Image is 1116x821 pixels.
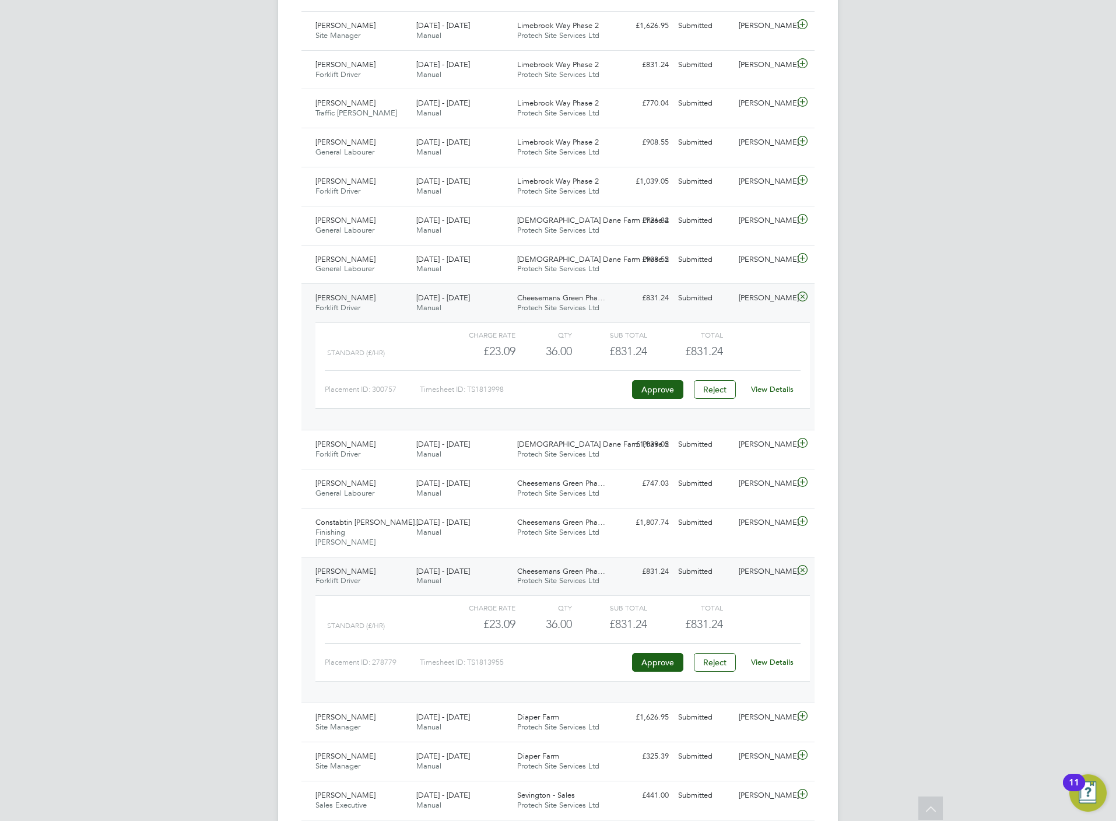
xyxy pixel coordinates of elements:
span: [DATE] - [DATE] [416,517,470,527]
div: [PERSON_NAME] [734,513,795,532]
div: Total [647,328,722,342]
span: Manual [416,488,441,498]
span: £831.24 [685,617,723,631]
div: Submitted [673,513,734,532]
button: Approve [632,653,683,672]
span: [PERSON_NAME] [315,176,375,186]
span: Manual [416,264,441,273]
div: Submitted [673,474,734,493]
span: [PERSON_NAME] [315,20,375,30]
span: Manual [416,449,441,459]
span: Protech Site Services Ltd [517,800,599,810]
span: Protech Site Services Ltd [517,722,599,732]
span: General Labourer [315,225,374,235]
div: Charge rate [440,601,515,615]
div: Submitted [673,747,734,766]
span: General Labourer [315,147,374,157]
span: Limebrook Way Phase 2 [517,137,599,147]
div: [PERSON_NAME] [734,708,795,727]
div: 11 [1069,783,1079,798]
span: General Labourer [315,488,374,498]
span: Manual [416,147,441,157]
div: [PERSON_NAME] [734,786,795,805]
div: Timesheet ID: TS1813998 [420,380,629,399]
span: Protech Site Services Ltd [517,186,599,196]
button: Open Resource Center, 11 new notifications [1069,774,1107,812]
div: £831.24 [572,342,647,361]
div: Submitted [673,16,734,36]
div: [PERSON_NAME] [734,211,795,230]
div: [PERSON_NAME] [734,133,795,152]
span: Manual [416,186,441,196]
span: Manual [416,761,441,771]
span: [DATE] - [DATE] [416,98,470,108]
span: Cheesemans Green Pha… [517,293,605,303]
span: Finishing [PERSON_NAME] [315,527,375,547]
span: Forklift Driver [315,186,360,196]
span: Site Manager [315,30,360,40]
span: Limebrook Way Phase 2 [517,59,599,69]
div: £1,626.95 [613,16,673,36]
span: [PERSON_NAME] [315,478,375,488]
span: [PERSON_NAME] [315,439,375,449]
span: [PERSON_NAME] [315,59,375,69]
span: [DATE] - [DATE] [416,439,470,449]
span: [PERSON_NAME] [315,293,375,303]
span: Protech Site Services Ltd [517,576,599,585]
div: [PERSON_NAME] [734,747,795,766]
span: Manual [416,108,441,118]
div: Submitted [673,55,734,75]
div: £1,039.05 [613,435,673,454]
span: Protech Site Services Ltd [517,147,599,157]
div: Submitted [673,172,734,191]
div: Sub Total [572,328,647,342]
span: [PERSON_NAME] [315,712,375,722]
span: Manual [416,722,441,732]
span: Manual [416,800,441,810]
span: [DEMOGRAPHIC_DATA] Dane Farm Phase 2 [517,439,669,449]
span: Protech Site Services Ltd [517,761,599,771]
span: Manual [416,225,441,235]
div: QTY [515,601,572,615]
div: Submitted [673,94,734,113]
div: [PERSON_NAME] [734,94,795,113]
span: [PERSON_NAME] [315,98,375,108]
div: [PERSON_NAME] [734,289,795,308]
span: [PERSON_NAME] [315,751,375,761]
span: [DATE] - [DATE] [416,751,470,761]
span: [DATE] - [DATE] [416,176,470,186]
div: 36.00 [515,342,572,361]
div: [PERSON_NAME] [734,55,795,75]
span: Standard (£/HR) [327,622,385,630]
div: £441.00 [613,786,673,805]
span: [DEMOGRAPHIC_DATA] Dane Farm Phase 2 [517,254,669,264]
span: Site Manager [315,761,360,771]
span: Protech Site Services Ltd [517,225,599,235]
div: £908.55 [613,250,673,269]
div: £726.84 [613,211,673,230]
button: Reject [694,380,736,399]
span: Manual [416,69,441,79]
span: General Labourer [315,264,374,273]
div: QTY [515,328,572,342]
span: Protech Site Services Ltd [517,488,599,498]
div: £23.09 [440,342,515,361]
div: Placement ID: 300757 [325,380,420,399]
button: Approve [632,380,683,399]
span: [DATE] - [DATE] [416,137,470,147]
div: 36.00 [515,615,572,634]
div: £770.04 [613,94,673,113]
div: Sub Total [572,601,647,615]
div: £831.24 [613,562,673,581]
span: Sales Executive [315,800,367,810]
div: £831.24 [613,289,673,308]
div: Total [647,601,722,615]
span: [DATE] - [DATE] [416,790,470,800]
div: Submitted [673,708,734,727]
span: Protech Site Services Ltd [517,264,599,273]
span: Manual [416,303,441,313]
div: Timesheet ID: TS1813955 [420,653,629,672]
span: [DATE] - [DATE] [416,215,470,225]
span: Cheesemans Green Pha… [517,566,605,576]
span: Manual [416,30,441,40]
